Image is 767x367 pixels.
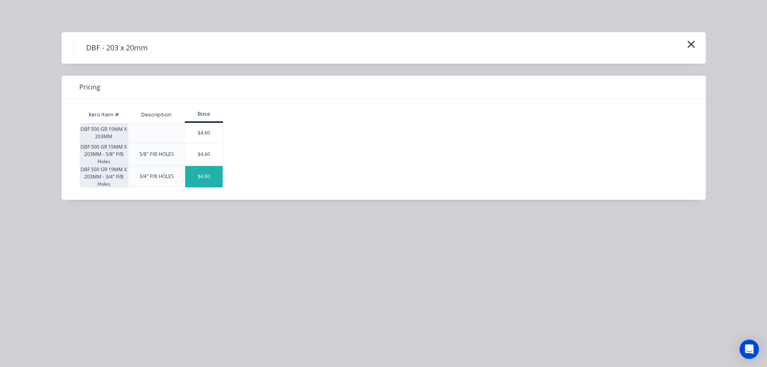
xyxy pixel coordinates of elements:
[185,123,223,143] div: $4.60
[185,166,223,187] div: $4.60
[80,166,128,188] div: DBF 500 GR 19MM X 203MM - 3/4" P/B Holes
[80,107,128,123] div: Xero Item #
[135,105,178,125] div: Description
[139,173,174,180] div: 3/4" P/B HOLES
[80,123,128,143] div: DBF 500 GR 19MM X 203MM
[74,40,160,56] h4: DBF - 203 x 20mm
[139,151,174,158] div: 5/8" P/B HOLES
[185,110,223,118] div: Base
[740,340,759,359] div: Open Intercom Messenger
[185,143,223,166] div: $4.60
[80,143,128,166] div: DBF 500 GR 19MM X 203MM - 5/8" P/B Holes
[79,82,100,92] span: Pricing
